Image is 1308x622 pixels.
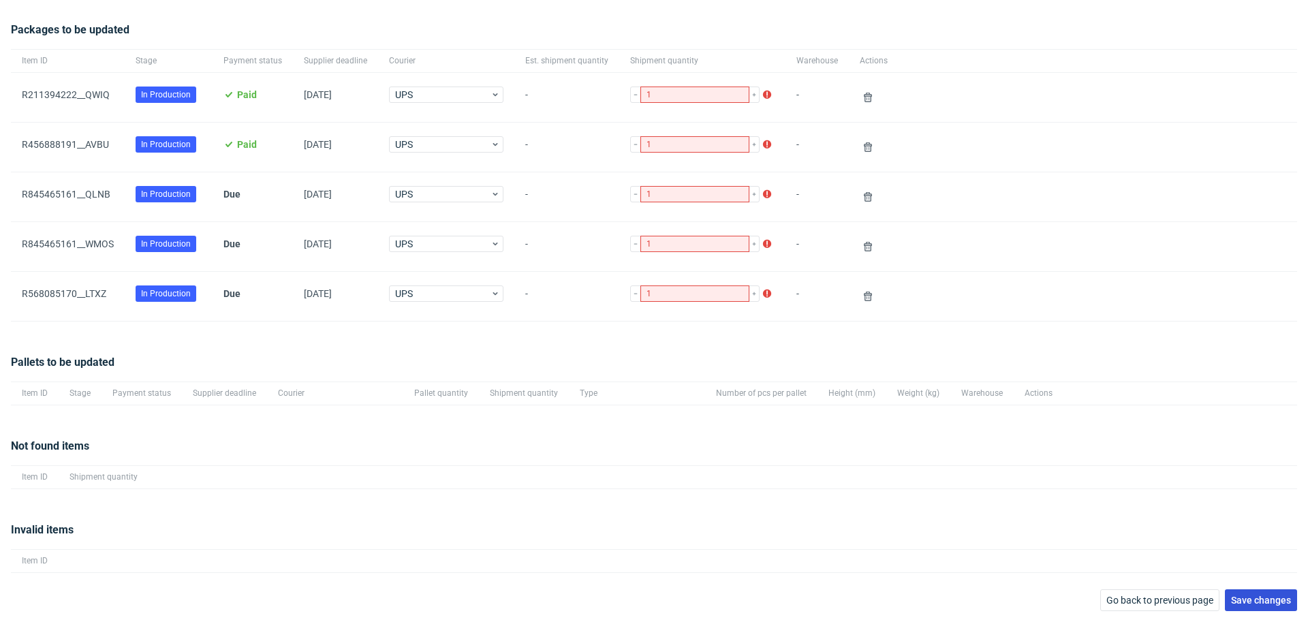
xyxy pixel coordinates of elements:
[136,55,202,67] span: Stage
[796,55,838,67] span: Warehouse
[22,288,106,299] a: R568085170__LTXZ
[22,89,110,100] a: R211394222__QWIQ
[525,189,608,205] span: -
[11,354,1297,382] div: Pallets to be updated
[796,139,838,155] span: -
[828,388,875,399] span: Height (mm)
[1231,595,1291,605] span: Save changes
[961,388,1003,399] span: Warehouse
[22,471,48,483] span: Item ID
[11,522,1297,549] div: Invalid items
[525,288,608,305] span: -
[1100,589,1219,611] button: Go back to previous page
[22,388,48,399] span: Item ID
[223,288,240,299] span: Due
[223,55,282,67] span: Payment status
[304,139,332,150] span: [DATE]
[22,555,48,567] span: Item ID
[525,89,608,106] span: -
[525,55,608,67] span: Est. shipment quantity
[223,189,240,200] span: Due
[304,189,332,200] span: [DATE]
[395,138,490,151] span: UPS
[304,89,332,100] span: [DATE]
[395,88,490,102] span: UPS
[237,89,257,100] span: Paid
[395,287,490,300] span: UPS
[395,187,490,201] span: UPS
[525,238,608,255] span: -
[278,388,392,399] span: Courier
[389,55,503,67] span: Courier
[525,139,608,155] span: -
[141,238,191,250] span: In Production
[223,238,240,249] span: Due
[490,388,558,399] span: Shipment quantity
[395,237,490,251] span: UPS
[860,55,888,67] span: Actions
[580,388,694,399] span: Type
[22,189,110,200] a: R845465161__QLNB
[22,55,114,67] span: Item ID
[630,55,775,67] span: Shipment quantity
[1225,589,1297,611] button: Save changes
[1025,388,1053,399] span: Actions
[304,288,332,299] span: [DATE]
[237,139,257,150] span: Paid
[1106,595,1213,605] span: Go back to previous page
[69,388,91,399] span: Stage
[304,238,332,249] span: [DATE]
[141,188,191,200] span: In Production
[11,438,1297,465] div: Not found items
[141,138,191,151] span: In Production
[141,287,191,300] span: In Production
[69,471,138,483] span: Shipment quantity
[141,89,191,101] span: In Production
[716,388,807,399] span: Number of pcs per pallet
[897,388,939,399] span: Weight (kg)
[796,89,838,106] span: -
[796,288,838,305] span: -
[22,238,114,249] a: R845465161__WMOS
[796,189,838,205] span: -
[304,55,367,67] span: Supplier deadline
[193,388,256,399] span: Supplier deadline
[796,238,838,255] span: -
[22,139,109,150] a: R456888191__AVBU
[112,388,171,399] span: Payment status
[11,22,1297,49] div: Packages to be updated
[414,388,468,399] span: Pallet quantity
